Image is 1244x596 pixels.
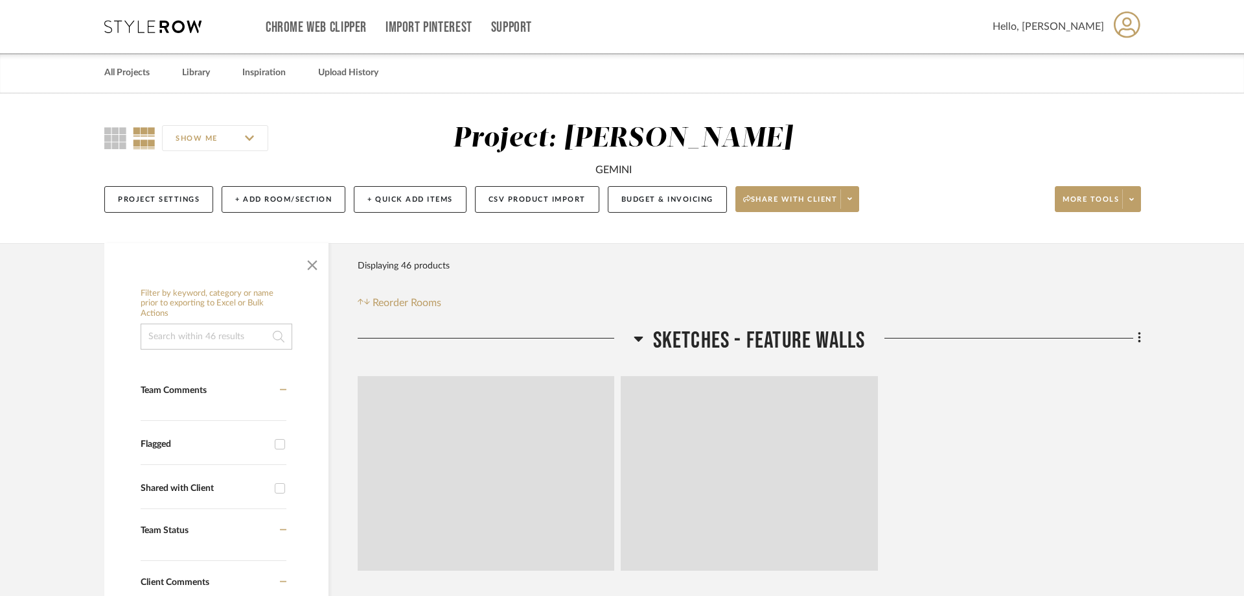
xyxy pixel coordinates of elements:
[141,324,292,350] input: Search within 46 results
[1063,195,1119,214] span: More tools
[222,186,345,213] button: + Add Room/Section
[373,295,441,311] span: Reorder Rooms
[104,186,213,213] button: Project Settings
[141,526,189,535] span: Team Status
[141,578,209,587] span: Client Comments
[735,186,860,212] button: Share with client
[299,250,325,276] button: Close
[743,195,838,214] span: Share with client
[242,64,286,82] a: Inspiration
[1055,186,1141,212] button: More tools
[453,125,792,152] div: Project: [PERSON_NAME]
[141,483,268,494] div: Shared with Client
[182,64,210,82] a: Library
[266,22,367,33] a: Chrome Web Clipper
[354,186,466,213] button: + Quick Add Items
[141,289,292,319] h6: Filter by keyword, category or name prior to exporting to Excel or Bulk Actions
[475,186,599,213] button: CSV Product Import
[358,253,450,279] div: Displaying 46 products
[141,386,207,395] span: Team Comments
[141,439,268,450] div: Flagged
[491,22,532,33] a: Support
[386,22,472,33] a: Import Pinterest
[595,162,632,178] div: GEMINI
[608,186,727,213] button: Budget & Invoicing
[653,327,866,355] span: SKETCHES - FEATURE WALLS
[318,64,378,82] a: Upload History
[358,295,441,311] button: Reorder Rooms
[104,64,150,82] a: All Projects
[993,19,1104,34] span: Hello, [PERSON_NAME]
